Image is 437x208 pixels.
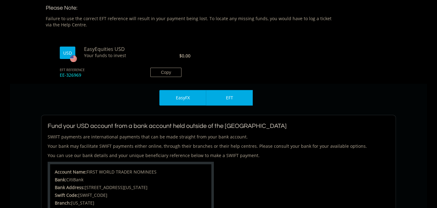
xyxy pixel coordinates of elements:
[63,50,72,56] label: USD
[55,72,141,84] span: EE-326969
[48,121,389,131] h2: Fund your USD account from a bank account held outside of the [GEOGRAPHIC_DATA]
[179,53,190,59] span: $0.00
[66,177,83,183] span: CitiBank
[87,169,157,175] span: FIRST WORLD TRADER NOMINEES
[79,46,142,53] span: EasyEquities USD
[55,59,141,72] span: EFT REFERENCE
[85,184,148,190] span: [STREET_ADDRESS][US_STATE]
[71,200,94,206] span: [US_STATE]
[55,184,85,191] label: Bank Address:
[226,95,233,101] p: EFT
[176,95,190,101] p: EasyFX
[55,200,71,206] label: Branch:
[48,134,389,140] p: SWIFT payments are international payments that can be made straight from your bank account.
[55,169,87,175] label: Account Name:
[150,68,181,77] button: Copy
[46,4,338,12] h3: Please Note:
[48,143,389,149] p: Your bank may facilitate SWIFT payments either online, through their branches or their help centr...
[48,152,389,159] p: You can use our bank details and your unique beneficiary reference below to make a SWIFT payment.
[55,192,78,198] label: Swift Code:
[55,177,66,183] label: Bank:
[79,52,142,59] span: Your funds to invest
[78,192,107,198] span: [SWIFT_CODE]
[46,16,338,28] p: Failure to use the correct EFT reference will result in your payment being lost. To locate any mi...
